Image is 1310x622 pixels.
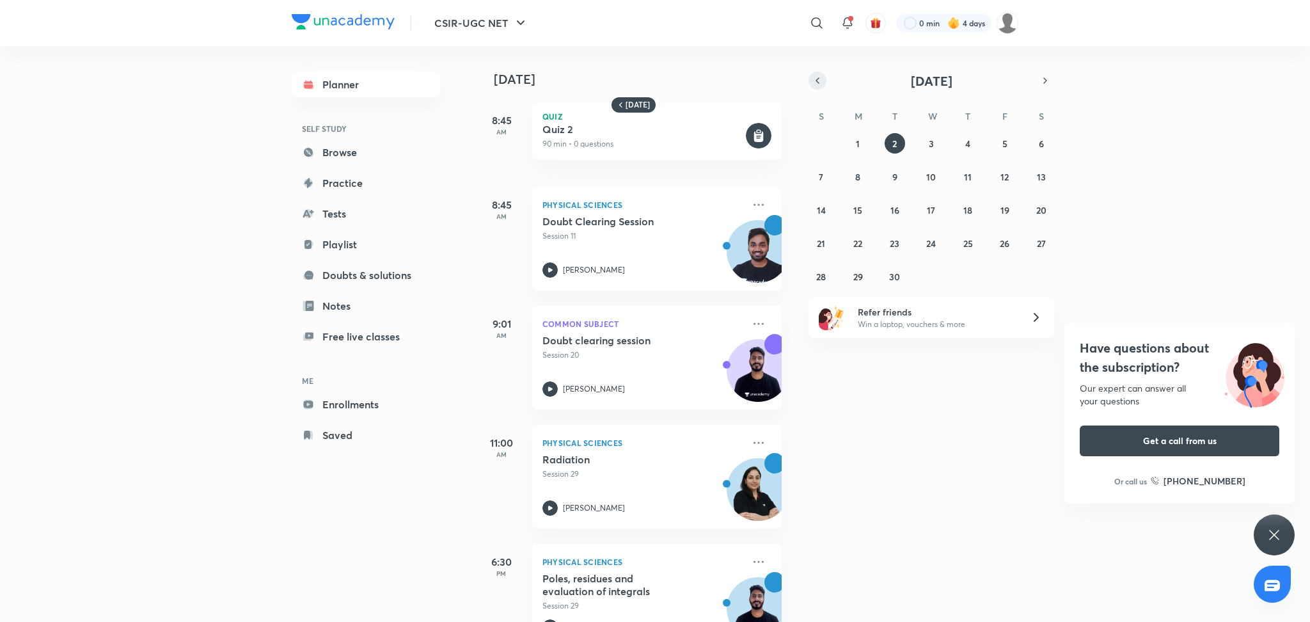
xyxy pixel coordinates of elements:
abbr: September 21, 2025 [817,237,825,250]
abbr: September 15, 2025 [853,204,862,216]
abbr: September 19, 2025 [1000,204,1009,216]
h6: [PHONE_NUMBER] [1164,474,1245,488]
p: Common Subject [542,316,743,331]
h4: Have questions about the subscription? [1080,339,1279,377]
h5: 8:45 [476,197,527,212]
abbr: Saturday [1039,110,1044,122]
h5: Poles, residues and evaluation of integrals [542,572,702,598]
p: Win a laptop, vouchers & more [858,319,1015,330]
p: AM [476,212,527,220]
abbr: Sunday [819,110,824,122]
abbr: September 13, 2025 [1037,171,1046,183]
button: September 20, 2025 [1031,200,1052,220]
button: September 1, 2025 [848,133,868,154]
button: September 15, 2025 [848,200,868,220]
abbr: September 18, 2025 [963,204,972,216]
p: Session 20 [542,349,743,361]
p: 90 min • 0 questions [542,138,743,150]
button: September 9, 2025 [885,166,905,187]
h5: Radiation [542,453,702,466]
a: Company Logo [292,14,395,33]
button: September 10, 2025 [921,166,942,187]
h6: ME [292,370,440,392]
abbr: Tuesday [892,110,897,122]
abbr: September 26, 2025 [1000,237,1009,250]
img: Company Logo [292,14,395,29]
h5: 6:30 [476,554,527,570]
abbr: September 7, 2025 [819,171,823,183]
p: AM [476,128,527,136]
h6: Refer friends [858,305,1015,319]
abbr: September 4, 2025 [965,138,970,150]
abbr: September 28, 2025 [816,271,826,283]
img: Rai Haldar [997,12,1018,34]
img: Avatar [727,227,789,289]
abbr: Friday [1002,110,1007,122]
button: September 14, 2025 [811,200,832,220]
p: [PERSON_NAME] [563,383,625,395]
h5: Doubt Clearing Session [542,215,702,228]
button: September 18, 2025 [958,200,978,220]
abbr: Monday [855,110,862,122]
button: September 4, 2025 [958,133,978,154]
a: [PHONE_NUMBER] [1151,474,1245,488]
a: Practice [292,170,440,196]
abbr: September 25, 2025 [963,237,973,250]
abbr: September 16, 2025 [890,204,899,216]
p: Quiz [542,113,771,120]
abbr: Thursday [965,110,970,122]
p: [PERSON_NAME] [563,264,625,276]
button: September 16, 2025 [885,200,905,220]
a: Tests [292,201,440,227]
p: Session 29 [542,468,743,480]
a: Free live classes [292,324,440,349]
button: September 30, 2025 [885,266,905,287]
button: September 11, 2025 [958,166,978,187]
p: AM [476,331,527,339]
button: September 19, 2025 [995,200,1015,220]
a: Saved [292,422,440,448]
p: Physical Sciences [542,435,743,451]
abbr: September 29, 2025 [853,271,863,283]
button: September 8, 2025 [848,166,868,187]
button: [DATE] [826,72,1036,90]
abbr: September 30, 2025 [889,271,900,283]
a: Playlist [292,232,440,257]
abbr: September 24, 2025 [926,237,936,250]
img: ttu_illustration_new.svg [1214,339,1295,408]
p: Session 29 [542,600,743,612]
p: Physical Sciences [542,197,743,212]
button: September 3, 2025 [921,133,942,154]
button: September 22, 2025 [848,233,868,253]
h5: 9:01 [476,316,527,331]
button: September 17, 2025 [921,200,942,220]
button: September 6, 2025 [1031,133,1052,154]
p: PM [476,570,527,577]
button: avatar [865,13,886,33]
h5: 11:00 [476,435,527,451]
a: Enrollments [292,392,440,417]
button: September 24, 2025 [921,233,942,253]
img: referral [819,305,844,330]
a: Browse [292,140,440,165]
p: [PERSON_NAME] [563,502,625,514]
img: streak [947,17,960,29]
abbr: September 3, 2025 [929,138,934,150]
button: September 27, 2025 [1031,233,1052,253]
button: September 28, 2025 [811,266,832,287]
img: Avatar [727,465,789,527]
a: Notes [292,293,440,319]
button: September 7, 2025 [811,166,832,187]
h5: 8:45 [476,113,527,128]
p: AM [476,451,527,458]
abbr: September 14, 2025 [817,204,826,216]
abbr: September 10, 2025 [926,171,936,183]
button: September 12, 2025 [995,166,1015,187]
abbr: September 17, 2025 [927,204,935,216]
button: September 5, 2025 [995,133,1015,154]
img: Avatar [727,346,789,408]
h5: Quiz 2 [542,123,743,136]
abbr: September 20, 2025 [1036,204,1046,216]
button: September 13, 2025 [1031,166,1052,187]
div: Our expert can answer all your questions [1080,382,1279,408]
